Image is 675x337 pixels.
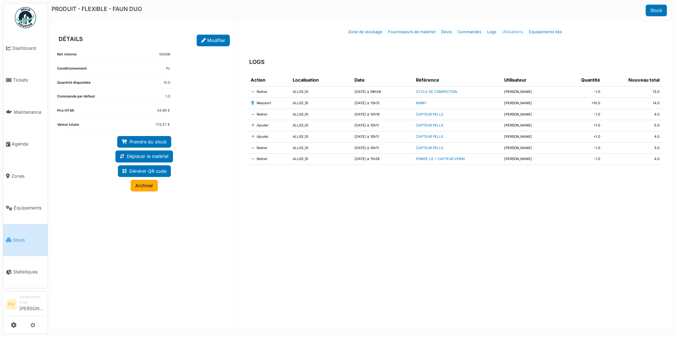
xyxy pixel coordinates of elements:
span: Zones [11,173,45,179]
a: Fournisseurs de matériel [385,24,438,40]
td: 5.0 [603,120,662,131]
dt: Commande par défaut [57,94,95,102]
a: Prendre du stock [117,136,171,148]
a: Tickets [3,64,48,96]
dt: Valeur totale [57,122,79,130]
td: Retirer [248,87,290,98]
td: Retirer [248,109,290,120]
td: [PERSON_NAME] [501,98,563,109]
dd: Pc [166,66,170,71]
a: FV Gestionnaire local[PERSON_NAME] [6,294,45,317]
td: Retirer [248,142,290,154]
a: Zone de stockage [345,24,385,40]
th: Utilisateur [501,74,563,87]
a: Agenda [3,128,48,160]
h6: LOGS [249,59,264,65]
a: Devis [438,24,455,40]
a: Dashboard [3,32,48,64]
a: CAPTEUR PELLE [416,112,443,116]
a: CAPTEUR PELLE [416,146,443,150]
td: [PERSON_NAME] [501,131,563,143]
th: Date [352,74,413,87]
dd: 54,89 € [157,108,170,113]
a: Zones [3,160,48,192]
td: ALLEE_10 [290,131,352,143]
h6: PRODUIT - FLEXIBLE - FAUN DUO [52,6,142,12]
dd: 1.0 [166,94,170,99]
a: Statistiques [3,256,48,288]
span: Statistiques [13,268,45,275]
a: Déplacer le matériel [115,150,173,162]
a: Stock [3,224,48,256]
td: [DATE] à 10h11 [352,142,413,154]
a: Logs [484,24,499,40]
th: Quantité [563,74,603,87]
a: Equipements liés [526,24,565,40]
a: Archiver [131,180,158,191]
a: Équipements [3,192,48,224]
dt: Conditionnement [57,66,87,74]
span: Tickets [13,77,45,83]
a: Générer QR code [118,165,171,177]
a: 64967 [416,101,426,105]
td: [DATE] à 08h58 [352,87,413,98]
td: -1.0 [563,154,603,165]
li: [PERSON_NAME] [19,294,45,315]
td: Retirer [248,154,290,165]
td: [PERSON_NAME] [501,87,563,98]
td: [DATE] à 11h28 [352,154,413,165]
span: Dashboard [12,45,45,52]
td: [DATE] à 10h18 [352,109,413,120]
img: Badge_color-CXgf-gQk.svg [15,7,36,28]
td: ALLEE_10 [290,154,352,165]
dd: G040B [159,52,170,57]
span: Stock [13,237,45,243]
td: +10.0 [563,98,603,109]
a: POMPE LS + CAPTEUR VERIN [416,157,465,161]
th: Nouveau total [603,74,662,87]
td: 3.0 [603,142,662,154]
th: Référence [413,74,501,87]
td: -1.0 [563,142,603,154]
th: Localisation [290,74,352,87]
td: [PERSON_NAME] [501,154,563,165]
a: Commandes [455,24,484,40]
td: ALLEE_10 [290,87,352,98]
td: ALLEE_10 [290,120,352,131]
td: [PERSON_NAME] [501,120,563,131]
a: Modifier [197,35,230,46]
td: +1.0 [563,131,603,143]
td: -1.0 [563,109,603,120]
td: -1.0 [563,87,603,98]
td: Ajouter [248,131,290,143]
td: Ajouter [248,120,290,131]
a: Utilisations [499,24,526,40]
dt: Prix HTVA [57,108,74,116]
td: Réassort [248,98,290,109]
dt: Ref. interne [57,52,77,60]
td: 13.0 [603,87,662,98]
td: [PERSON_NAME] [501,142,563,154]
dd: 713,57 € [156,122,170,128]
a: CAPTEUR PELLE [416,123,443,127]
dd: 13.0 [163,80,170,85]
dt: Quantité disponible [57,80,91,88]
td: [PERSON_NAME] [501,109,563,120]
td: [DATE] à 10h11 [352,131,413,143]
div: Gestionnaire local [19,294,45,305]
td: ALLEE_10 [290,98,352,109]
a: Maintenance [3,96,48,128]
td: 4.0 [603,109,662,120]
span: Équipements [14,205,45,211]
td: [DATE] à 13h31 [352,98,413,109]
h6: DÉTAILS [59,36,83,42]
a: CAPTEUR PELLE [416,135,443,138]
th: Action [248,74,290,87]
span: Maintenance [14,109,45,116]
td: [DATE] à 10h11 [352,120,413,131]
li: FV [6,299,17,310]
td: ALLEE_10 [290,142,352,154]
a: Stock [646,5,667,16]
td: 14.0 [603,98,662,109]
td: +1.0 [563,120,603,131]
